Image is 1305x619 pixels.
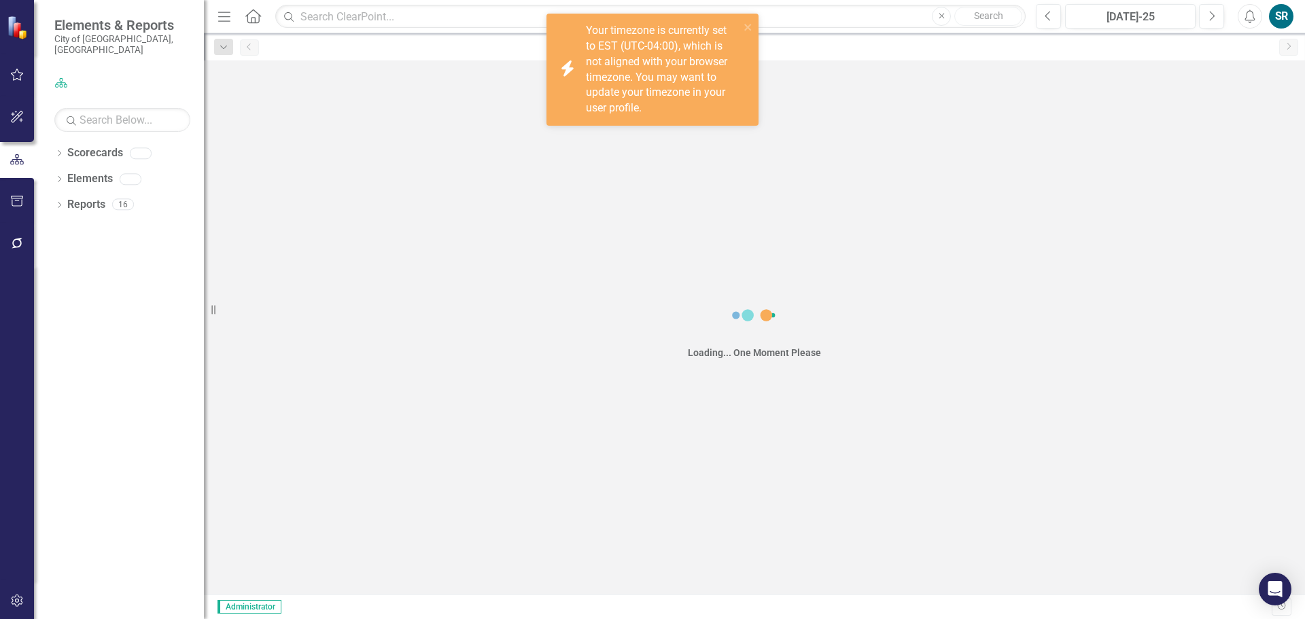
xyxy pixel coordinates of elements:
[54,108,190,132] input: Search Below...
[954,7,1022,26] button: Search
[67,145,123,161] a: Scorecards
[67,171,113,187] a: Elements
[586,23,739,116] div: Your timezone is currently set to EST (UTC-04:00), which is not aligned with your browser timezon...
[1070,9,1191,25] div: [DATE]-25
[1269,4,1293,29] button: SR
[1259,573,1291,605] div: Open Intercom Messenger
[54,33,190,56] small: City of [GEOGRAPHIC_DATA], [GEOGRAPHIC_DATA]
[67,197,105,213] a: Reports
[275,5,1026,29] input: Search ClearPoint...
[1065,4,1196,29] button: [DATE]-25
[54,17,190,33] span: Elements & Reports
[112,199,134,211] div: 16
[744,19,753,35] button: close
[6,15,31,39] img: ClearPoint Strategy
[974,10,1003,21] span: Search
[688,346,821,359] div: Loading... One Moment Please
[217,600,281,614] span: Administrator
